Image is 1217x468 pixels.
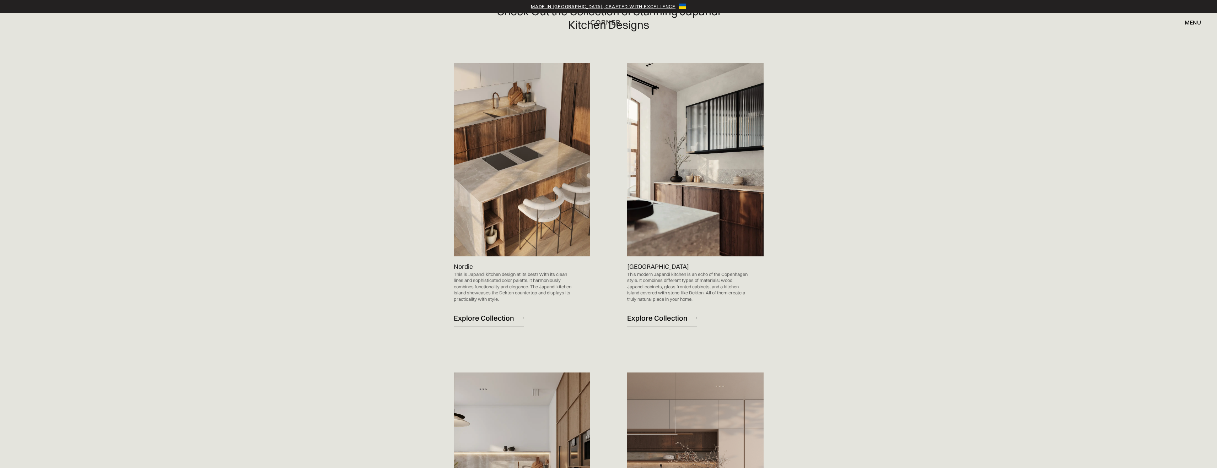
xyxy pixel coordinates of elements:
[454,262,473,271] p: Nordic
[454,309,524,327] a: Explore Collection
[627,262,689,271] p: [GEOGRAPHIC_DATA]
[1185,20,1201,25] div: menu
[627,313,688,323] div: Explore Collection
[454,271,576,303] p: This is Japandi kitchen design at its best! With its clean lines and sophisticated color palette,...
[627,309,697,327] a: Explore Collection
[574,18,644,27] a: home
[627,271,749,303] p: This modern Japandi kitchen is an echo of the Copenhagen style. It combines different types of ma...
[1178,16,1201,28] div: menu
[454,313,514,323] div: Explore Collection
[531,3,675,10] a: Made in [GEOGRAPHIC_DATA], crafted with excellence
